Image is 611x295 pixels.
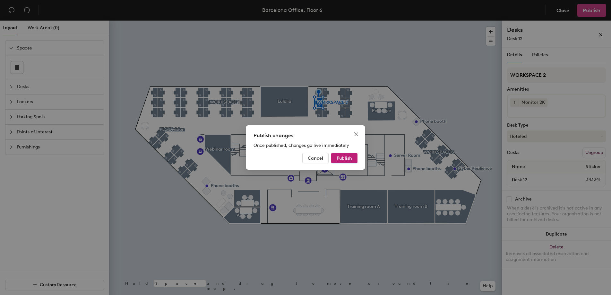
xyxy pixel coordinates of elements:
span: Close [351,132,361,137]
div: Publish changes [254,132,357,139]
button: Cancel [302,153,329,163]
button: Close [351,129,361,139]
span: Cancel [308,156,323,161]
span: Once published, changes go live immediately [254,143,349,148]
span: Publish [337,156,352,161]
button: Publish [331,153,357,163]
span: close [354,132,359,137]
